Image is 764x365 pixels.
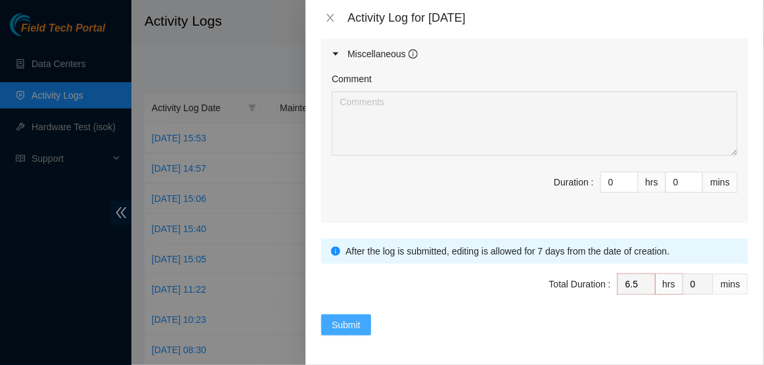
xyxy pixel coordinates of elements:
div: hrs [639,172,666,193]
button: Close [321,12,340,24]
button: Submit [321,314,371,335]
div: Duration : [554,175,594,189]
div: mins [703,172,738,193]
div: mins [713,274,748,295]
span: info-circle [331,247,340,256]
span: info-circle [409,49,418,59]
div: Miscellaneous [348,47,418,61]
div: Activity Log for [DATE] [348,11,748,25]
div: Miscellaneous info-circle [321,39,748,69]
span: caret-right [332,50,340,58]
div: After the log is submitted, editing is allowed for 7 days from the date of creation. [346,244,738,258]
textarea: Comment [332,91,738,156]
span: Submit [332,318,361,332]
div: hrs [656,274,683,295]
label: Comment [332,72,372,86]
span: close [325,12,336,23]
div: Total Duration : [549,277,611,291]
